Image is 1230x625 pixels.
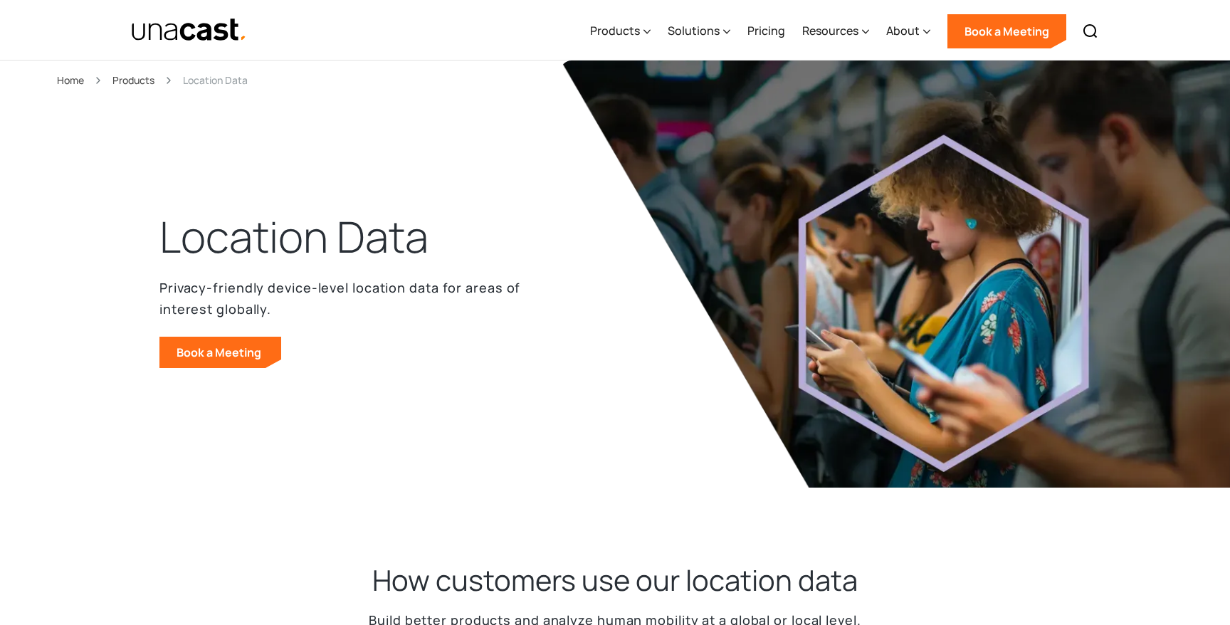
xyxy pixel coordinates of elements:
[131,18,247,43] a: home
[886,22,920,39] div: About
[183,72,248,88] div: Location Data
[112,72,154,88] a: Products
[372,562,858,599] h2: How customers use our location data
[590,2,651,61] div: Products
[159,337,281,368] a: Book a Meeting
[57,72,84,88] a: Home
[668,22,720,39] div: Solutions
[747,2,785,61] a: Pricing
[131,18,247,43] img: Unacast text logo
[947,14,1066,48] a: Book a Meeting
[159,209,429,266] h1: Location Data
[802,22,858,39] div: Resources
[802,2,869,61] div: Resources
[159,277,530,320] p: Privacy-friendly device-level location data for areas of interest globally.
[590,22,640,39] div: Products
[668,2,730,61] div: Solutions
[886,2,930,61] div: About
[1082,23,1099,40] img: Search icon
